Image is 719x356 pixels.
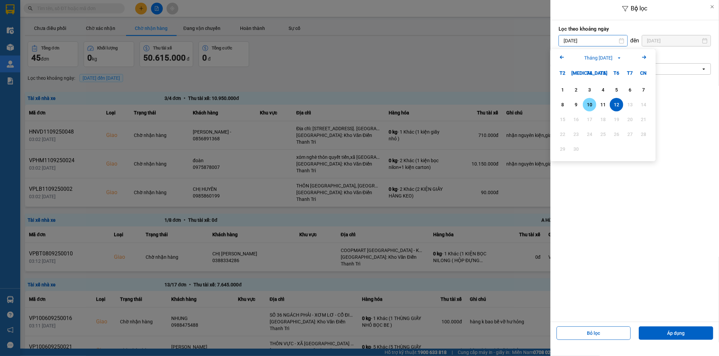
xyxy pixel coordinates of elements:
div: 21 [639,115,648,123]
button: Tháng [DATE] [582,54,624,62]
div: Not available. Chủ Nhật, tháng 09 21 2025. [637,113,650,126]
div: Choose Thứ Ba, tháng 09 9 2025. It's available. [569,98,583,111]
div: T7 [623,66,637,80]
div: Choose Thứ Sáu, tháng 09 5 2025. It's available. [610,83,623,97]
span: Bộ lọc [631,5,648,12]
div: Choose Thứ Tư, tháng 09 3 2025. It's available. [583,83,596,97]
div: 6 [625,86,635,94]
div: T6 [610,66,623,80]
div: 24 [585,130,594,138]
div: 30 [571,145,581,153]
div: [MEDICAL_DATA] [569,66,583,80]
div: Not available. Thứ Năm, tháng 09 18 2025. [596,113,610,126]
div: Not available. Thứ Năm, tháng 09 25 2025. [596,128,610,141]
div: Not available. Thứ Sáu, tháng 09 26 2025. [610,128,623,141]
div: Not available. Thứ Bảy, tháng 09 27 2025. [623,128,637,141]
div: Not available. Thứ Ba, tháng 09 30 2025. [569,142,583,156]
div: 23 [571,130,581,138]
div: 29 [558,145,567,153]
svg: Arrow Left [558,53,566,61]
input: Select a date. [559,35,627,46]
div: 10 [585,101,594,109]
div: Choose Thứ Tư, tháng 09 10 2025. It's available. [583,98,596,111]
div: 27 [625,130,635,138]
button: Next month. [640,53,648,62]
svg: Arrow Right [640,53,648,61]
div: 19 [612,115,621,123]
div: Choose Thứ Hai, tháng 09 8 2025. It's available. [556,98,569,111]
label: Lọc theo khoảng ngày [559,26,711,32]
div: 26 [612,130,621,138]
button: Bỏ lọc [557,326,631,340]
div: Choose Thứ Năm, tháng 09 11 2025. It's available. [596,98,610,111]
div: 8 [558,101,567,109]
div: T4 [583,66,596,80]
div: Choose Thứ Năm, tháng 09 4 2025. It's available. [596,83,610,97]
div: 2 [571,86,581,94]
div: T2 [556,66,569,80]
div: Not available. Thứ Hai, tháng 09 15 2025. [556,113,569,126]
div: 20 [625,115,635,123]
div: Not available. Thứ Tư, tháng 09 17 2025. [583,113,596,126]
div: 22 [558,130,567,138]
div: 1 [558,86,567,94]
div: đến [628,37,642,44]
div: Not available. Chủ Nhật, tháng 09 14 2025. [637,98,650,111]
div: Calendar. [550,49,656,161]
div: 18 [598,115,608,123]
div: Not available. Thứ Ba, tháng 09 23 2025. [569,128,583,141]
div: 15 [558,115,567,123]
div: 16 [571,115,581,123]
div: 12 [612,101,621,109]
button: Previous month. [558,53,566,62]
div: 5 [612,86,621,94]
div: Choose Thứ Hai, tháng 09 1 2025. It's available. [556,83,569,97]
div: CN [637,66,650,80]
div: 11 [598,101,608,109]
div: Choose Thứ Bảy, tháng 09 6 2025. It's available. [623,83,637,97]
div: Not available. Thứ Hai, tháng 09 22 2025. [556,128,569,141]
input: Select a date. [642,35,711,46]
div: 13 [625,101,635,109]
div: Selected. Thứ Sáu, tháng 09 12 2025. It's available. [610,98,623,111]
div: Not available. Thứ Ba, tháng 09 16 2025. [569,113,583,126]
div: 7 [639,86,648,94]
div: 4 [598,86,608,94]
div: Choose Thứ Ba, tháng 09 2 2025. It's available. [569,83,583,97]
div: 28 [639,130,648,138]
div: Choose Chủ Nhật, tháng 09 7 2025. It's available. [637,83,650,97]
div: Not available. Thứ Bảy, tháng 09 13 2025. [623,98,637,111]
div: 17 [585,115,594,123]
div: 3 [585,86,594,94]
div: 14 [639,101,648,109]
div: Not available. Thứ Tư, tháng 09 24 2025. [583,128,596,141]
button: Áp dụng [639,326,713,340]
div: 25 [598,130,608,138]
div: T5 [596,66,610,80]
svg: open [701,66,707,72]
div: Not available. Chủ Nhật, tháng 09 28 2025. [637,128,650,141]
div: Not available. Thứ Bảy, tháng 09 20 2025. [623,113,637,126]
div: 9 [571,101,581,109]
div: Not available. Thứ Hai, tháng 09 29 2025. [556,142,569,156]
div: Not available. Thứ Sáu, tháng 09 19 2025. [610,113,623,126]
